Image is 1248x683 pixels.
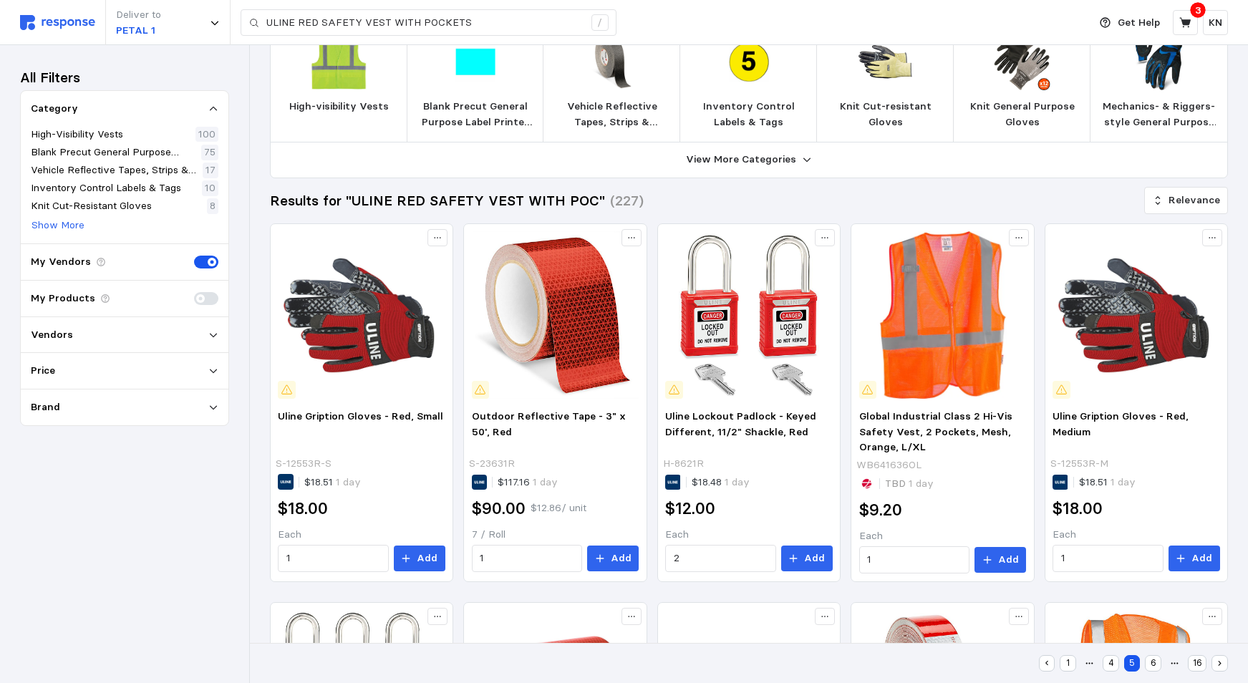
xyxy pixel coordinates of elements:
[31,127,123,142] p: High-Visibility Vests
[480,546,574,571] input: Qty
[610,191,644,210] h3: (227)
[205,180,216,196] p: 10
[1131,34,1187,90] img: BB1_EXO2-MIGB-04-L.webp
[1144,187,1228,214] button: Relevance
[1053,498,1103,520] h2: $18.00
[692,475,750,490] p: $18.48
[472,498,526,520] h2: $90.00
[304,475,361,490] p: $18.51
[20,68,80,87] h3: All Filters
[857,34,914,90] img: S-16858X
[665,410,816,438] span: Uline Lockout Padlock - Keyed Different, 11/2" Shackle, Red
[1209,15,1222,31] p: KN
[994,34,1050,90] img: ERD_10304-1.webp
[665,231,832,398] img: H-8621R_txt_USEng
[31,198,152,214] p: Knit Cut-Resistant Gloves
[1079,475,1136,490] p: $18.51
[686,152,796,168] p: View More Categories
[31,327,73,343] p: Vendors
[1102,99,1216,130] p: Mechanics- & Riggers-style General Purpose Gloves
[31,254,91,270] p: My Vendors
[417,551,437,566] p: Add
[692,99,806,130] p: Inventory Control Labels & Tags
[116,23,161,39] p: PETAL 1
[591,14,609,32] div: /
[859,499,902,521] h2: $9.20
[31,163,200,178] p: Vehicle Reflective Tapes, Strips & Stickers
[289,99,389,115] p: High-visibility Vests
[31,101,78,117] p: Category
[859,410,1012,453] span: Global Industrial Class 2 Hi-Vis Safety Vest, 2 Pockets, Mesh, Orange, L/XL
[1169,193,1220,208] p: Relevance
[611,551,632,566] p: Add
[210,198,216,214] p: 8
[419,99,533,130] p: Blank Precut General Purpose Label Printer Labels
[276,456,332,472] p: S-12553R-S
[1060,655,1076,672] button: 1
[1053,231,1219,398] img: S-12553R-M
[1103,655,1119,672] button: 4
[1053,410,1189,438] span: Uline Gription Gloves - Red, Medium
[472,410,626,438] span: Outdoor Reflective Tape - 3" x 50', Red
[1191,551,1212,566] p: Add
[1053,527,1219,543] p: Each
[587,546,639,571] button: Add
[271,142,1227,178] button: View More Categories
[584,34,640,90] img: S-17369
[20,15,95,30] img: svg%3e
[31,180,181,196] p: Inventory Control Labels & Tags
[1195,2,1201,18] p: 3
[498,475,558,490] p: $117.16
[204,145,216,160] p: 75
[469,456,515,472] p: S-23631R
[859,231,1026,398] img: 641636OS.webp
[472,527,639,543] p: 7 / Roll
[198,127,216,142] p: 100
[885,476,934,492] p: TBD
[1108,475,1136,488] span: 1 day
[278,498,328,520] h2: $18.00
[781,546,833,571] button: Add
[1050,456,1108,472] p: S-12553R-M
[31,217,85,234] button: Show More
[270,191,605,210] h3: Results for "ULINE RED SAFETY VEST WITH POC"
[278,231,445,398] img: S-12553R-S
[665,498,715,520] h2: $12.00
[278,410,443,422] span: Uline Gription Gloves - Red, Small
[310,34,367,90] img: L_EGO21147.jpg
[1091,9,1169,37] button: Get Help
[447,34,503,90] img: DTP_DL6311-LB.jpg
[665,527,832,543] p: Each
[867,547,961,573] input: Qty
[32,218,84,233] p: Show More
[974,547,1026,573] button: Add
[663,456,704,472] p: H-8621R
[116,7,161,23] p: Deliver to
[856,457,922,473] p: WB641636OL
[266,10,584,36] input: Search for a product name or SKU
[1124,655,1141,672] button: 5
[31,363,55,379] p: Price
[530,475,558,488] span: 1 day
[965,99,1079,130] p: Knit General Purpose Gloves
[1118,15,1160,31] p: Get Help
[31,399,60,415] p: Brand
[722,475,750,488] span: 1 day
[555,99,669,130] p: Vehicle Reflective Tapes, Strips & Stickers
[998,552,1019,568] p: Add
[720,34,777,90] img: DTP_DL6952.jpg
[333,475,361,488] span: 1 day
[1203,10,1228,35] button: KN
[859,528,1026,544] p: Each
[906,477,934,490] span: 1 day
[674,546,768,571] input: Qty
[472,231,639,398] img: S-23631R
[31,291,95,306] p: My Products
[278,527,445,543] p: Each
[31,145,198,160] p: Blank Precut General Purpose Label Printer Labels
[205,163,216,178] p: 17
[1169,546,1220,571] button: Add
[1188,655,1206,672] button: 16
[828,99,942,130] p: Knit Cut-resistant Gloves
[1145,655,1161,672] button: 6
